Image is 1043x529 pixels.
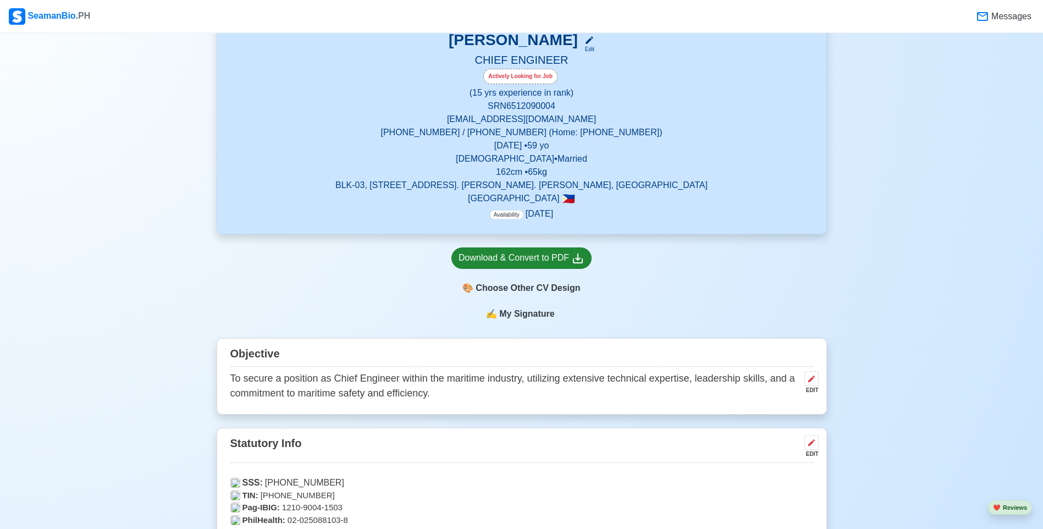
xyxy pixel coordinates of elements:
[800,386,819,394] div: EDIT
[459,251,584,265] div: Download & Convert to PDF
[230,371,800,401] p: To secure a position as Chief Engineer within the maritime industry, utilizing extensive technica...
[230,179,813,192] p: BLK-03, [STREET_ADDRESS]. [PERSON_NAME]. [PERSON_NAME], [GEOGRAPHIC_DATA]
[230,166,813,179] p: 162 cm • 65 kg
[242,502,280,514] span: Pag-IBIG:
[989,10,1031,23] span: Messages
[490,207,553,221] p: [DATE]
[230,502,813,514] p: 1210-9004-1503
[230,152,813,166] p: [DEMOGRAPHIC_DATA] • Married
[462,282,473,295] span: paint
[242,489,258,502] span: TIN:
[76,11,91,20] span: .PH
[230,86,813,100] p: (15 yrs experience in rank)
[449,31,578,53] h3: [PERSON_NAME]
[451,278,592,299] div: Choose Other CV Design
[562,194,575,204] span: 🇵🇭
[230,113,813,126] p: [EMAIL_ADDRESS][DOMAIN_NAME]
[988,500,1032,515] button: heartReviews
[9,8,90,25] div: SeamanBio
[490,210,523,219] span: Availability
[230,489,813,502] p: [PHONE_NUMBER]
[230,100,813,113] p: SRN 6512090004
[230,514,813,527] p: 02-025088103-8
[451,247,592,269] a: Download & Convert to PDF
[497,307,556,321] span: My Signature
[993,504,1001,511] span: heart
[230,433,813,463] div: Statutory Info
[230,53,813,69] h5: CHIEF ENGINEER
[230,192,813,205] p: [GEOGRAPHIC_DATA]
[483,69,558,84] div: Actively Looking for Job
[230,126,813,139] p: [PHONE_NUMBER] / [PHONE_NUMBER] (Home: [PHONE_NUMBER])
[242,476,263,489] span: SSS:
[486,307,497,321] span: sign
[230,139,813,152] p: [DATE] • 59 yo
[580,45,594,53] div: Edit
[800,450,819,458] div: EDIT
[242,514,285,527] span: PhilHealth:
[230,343,813,367] div: Objective
[230,476,813,489] p: [PHONE_NUMBER]
[9,8,25,25] img: Logo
